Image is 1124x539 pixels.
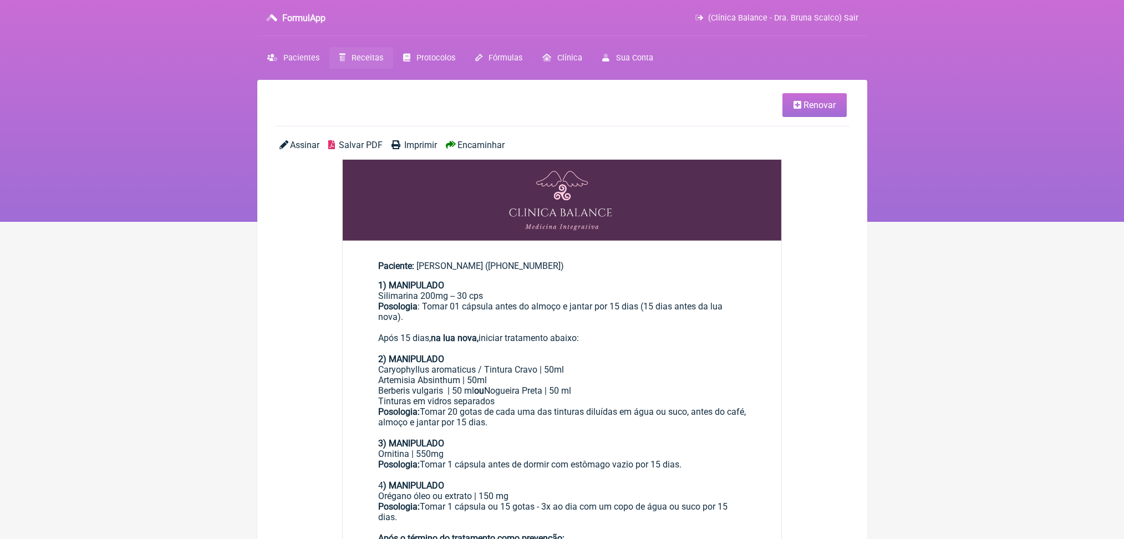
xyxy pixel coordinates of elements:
[782,93,847,117] a: Renovar
[532,47,592,69] a: Clínica
[378,459,420,470] strong: Posologia:
[378,428,746,459] div: Ornitina | 550mg
[343,160,782,241] img: OHRMBDAMBDLv2SiBD+EP9LuaQDBICIzAAAAAAAAAAAAAAAAAAAAAAAEAM3AEAAAAAAAAAAAAAAAAAAAAAAAAAAAAAYuAOAAAA...
[695,13,858,23] a: (Clínica Balance - Dra. Bruna Scalco) Sair
[378,375,746,385] div: Artemisia Absinthum | 50ml
[378,364,746,375] div: Caryophyllus aromaticus / Tintura Cravo | 50ml
[328,140,383,150] a: Salvar PDF
[378,354,444,364] strong: 2) MANIPULADO
[339,140,383,150] span: Salvar PDF
[378,406,420,417] strong: Posologia:
[378,501,746,522] div: Tomar 1 cápsula ou 15 gotas - 3x ao dia com um copo de água ou suco por 15 dias.
[378,396,746,406] div: Tinturas em vidros separados
[352,53,383,63] span: Receitas
[378,280,746,333] div: Silimarina 200mg -- 30 cps : Tomar 01 cápsula antes do almoço e jantar por 15 dias (15 dias antes...
[378,470,746,501] div: 4 Orégano óleo ou extrato | 150 mg
[378,301,418,312] strong: Posologia
[283,53,319,63] span: Pacientes
[393,47,465,69] a: Protocolos
[378,501,420,512] strong: Posologia:
[457,140,505,150] span: Encaminhar
[378,406,746,428] div: Tomar 20 gotas de cada uma das tinturas diluídas em água ou suco, antes do café, almoço e jantar ...
[378,333,746,364] div: Após 15 dias, iniciar tratamento abaixo:
[616,53,653,63] span: Sua Conta
[378,261,746,271] div: [PERSON_NAME] ([PHONE_NUMBER])
[290,140,319,150] span: Assinar
[474,385,484,396] strong: ou
[279,140,319,150] a: Assinar
[708,13,858,23] span: (Clínica Balance - Dra. Bruna Scalco) Sair
[404,140,437,150] span: Imprimir
[557,53,582,63] span: Clínica
[378,459,746,470] div: Tomar 1 cápsula antes de dormir com estômago vazio por 15 dias.
[378,438,444,449] strong: 3) MANIPULADO
[431,333,479,343] strong: na lua nova,
[465,47,532,69] a: Fórmulas
[489,53,522,63] span: Fórmulas
[329,47,393,69] a: Receitas
[378,385,746,396] div: Berberis vulgaris | 50 ml Nogueira Preta | 50 ml
[416,53,455,63] span: Protocolos
[592,47,663,69] a: Sua Conta
[378,261,414,271] span: Paciente:
[378,280,444,291] strong: 1) MANIPULADO
[446,140,505,150] a: Encaminhar
[282,13,325,23] h3: FormulApp
[383,480,444,491] strong: ) MANIPULADO
[803,100,836,110] span: Renovar
[257,47,329,69] a: Pacientes
[391,140,437,150] a: Imprimir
